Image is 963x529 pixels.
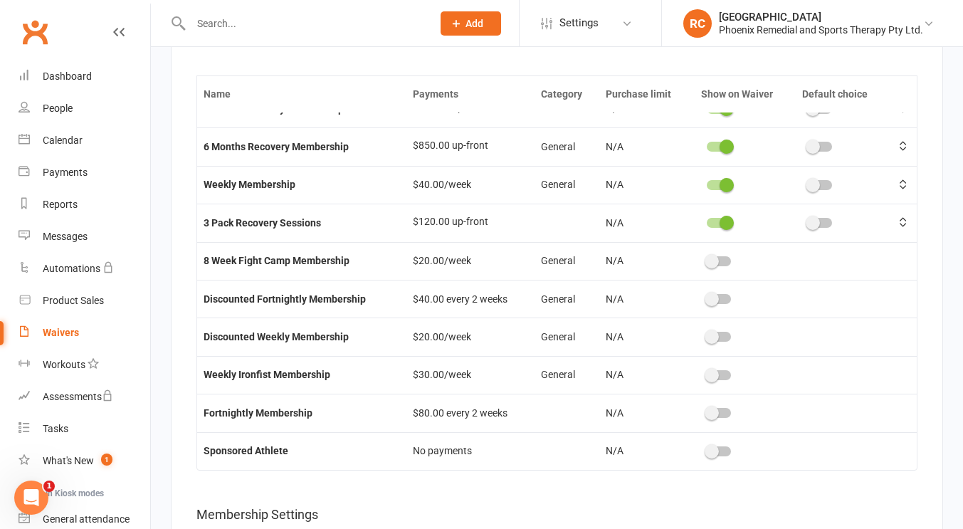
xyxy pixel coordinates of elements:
div: People [43,103,73,114]
h5: Membership Settings [196,505,917,525]
div: Dashboard [43,70,92,82]
div: What's New [43,455,94,466]
a: Assessments [19,381,150,413]
strong: Weekly Ironfist Membership [204,369,330,380]
a: Workouts [19,349,150,381]
div: Automations [43,263,100,274]
a: Calendar [19,125,150,157]
th: Show on Waiver [695,75,796,112]
button: Add [441,11,501,36]
td: General [535,280,599,318]
div: Product Sales [43,295,104,306]
a: Automations [19,253,150,285]
td: General [535,127,599,165]
input: Search... [186,14,422,33]
th: Name [197,75,406,112]
td: N/A [599,242,695,280]
td: N/A [599,127,695,165]
strong: 8 Week Fight Camp Membership [204,255,349,266]
div: Assessments [43,391,113,402]
div: Waivers [43,327,79,338]
div: $80.00 every 2 weeks [413,408,528,419]
div: Tasks [43,423,68,434]
span: Settings [559,7,599,39]
strong: Discounted Fortnightly Membership [204,293,366,305]
strong: 6 Months Recovery Membership [204,141,349,152]
div: $20.00/week [413,256,528,266]
strong: Fortnightly Membership [204,407,312,419]
span: Add [465,18,483,29]
th: Default choice [796,75,889,112]
div: General attendance [43,513,130,525]
td: General [535,166,599,204]
div: $120.00 up-front [413,216,528,227]
td: N/A [599,432,695,470]
span: 1 [43,481,55,492]
td: N/A [599,204,695,241]
div: Workouts [43,359,85,370]
div: Calendar [43,135,83,146]
td: N/A [599,166,695,204]
div: Messages [43,231,88,242]
td: N/A [599,356,695,394]
td: General [535,242,599,280]
div: $850.00 up-front [413,140,528,151]
strong: Sponsored Athlete [204,445,288,456]
td: N/A [599,280,695,318]
div: Reports [43,199,78,210]
span: 1 [101,454,112,466]
a: Tasks [19,413,150,445]
div: [GEOGRAPHIC_DATA] [719,11,923,23]
a: Reports [19,189,150,221]
div: Phoenix Remedial and Sports Therapy Pty Ltd. [719,23,923,36]
strong: 3 Month Recovery Membership [204,103,344,115]
strong: 3 Pack Recovery Sessions [204,217,321,229]
div: $40.00 every 2 weeks [413,294,528,305]
div: Payments [43,167,88,178]
div: $40.00/week [413,179,528,190]
div: No payments [413,446,528,456]
strong: Discounted Weekly Membership [204,331,349,342]
a: People [19,93,150,125]
td: General [535,356,599,394]
a: Product Sales [19,285,150,317]
div: RC [683,9,712,38]
div: $30.00/week [413,370,528,380]
a: What's New1 [19,445,150,477]
td: N/A [599,318,695,355]
div: $20.00/week [413,332,528,342]
a: Dashboard [19,61,150,93]
th: Payments [406,75,535,112]
td: General [535,318,599,355]
a: Clubworx [17,14,53,50]
td: N/A [599,394,695,431]
iframe: Intercom live chat [14,481,48,515]
a: Messages [19,221,150,253]
th: Category [535,75,599,112]
a: Payments [19,157,150,189]
strong: Weekly Membership [204,179,295,190]
a: Waivers [19,317,150,349]
th: Purchase limit [599,75,695,112]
